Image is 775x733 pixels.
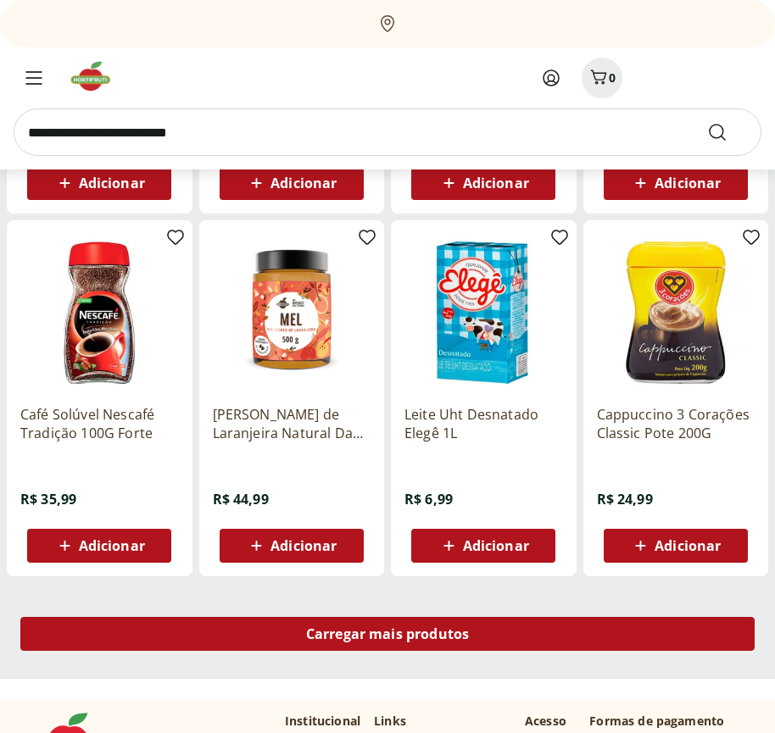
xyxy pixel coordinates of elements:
span: Adicionar [79,539,145,553]
a: Cappuccino 3 Corações Classic Pote 200G [597,405,755,442]
span: R$ 35,99 [20,490,76,508]
span: R$ 6,99 [404,490,453,508]
button: Adicionar [604,529,748,563]
p: Acesso [525,713,566,730]
img: Hortifruti [68,59,125,93]
button: Adicionar [220,166,364,200]
img: Café Solúvel Nescafé Tradição 100G Forte [20,234,179,392]
img: Cappuccino 3 Corações Classic Pote 200G [597,234,755,392]
img: Leite Uht Desnatado Elegê 1L [404,234,563,392]
span: R$ 24,99 [597,490,653,508]
button: Adicionar [27,166,171,200]
a: [PERSON_NAME] de Laranjeira Natural Da Terra 500g [213,405,371,442]
span: Adicionar [655,176,721,190]
span: Carregar mais produtos [306,627,470,641]
button: Submit Search [707,122,748,142]
span: R$ 44,99 [213,490,269,508]
button: Adicionar [604,166,748,200]
button: Menu [14,58,54,98]
span: Adicionar [655,539,721,553]
span: Adicionar [270,176,337,190]
span: 0 [609,69,616,86]
button: Carrinho [582,58,622,98]
button: Adicionar [411,166,555,200]
p: Institucional [285,713,360,730]
span: Adicionar [270,539,337,553]
button: Adicionar [27,529,171,563]
a: Café Solúvel Nescafé Tradição 100G Forte [20,405,179,442]
span: Adicionar [79,176,145,190]
button: Adicionar [411,529,555,563]
a: Leite Uht Desnatado Elegê 1L [404,405,563,442]
span: Adicionar [463,539,529,553]
input: search [14,108,761,156]
img: Mel Flor de Laranjeira Natural Da Terra 500g [213,234,371,392]
p: Formas de pagamento [589,713,741,730]
a: Carregar mais produtos [20,617,755,658]
span: Adicionar [463,176,529,190]
button: Adicionar [220,529,364,563]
